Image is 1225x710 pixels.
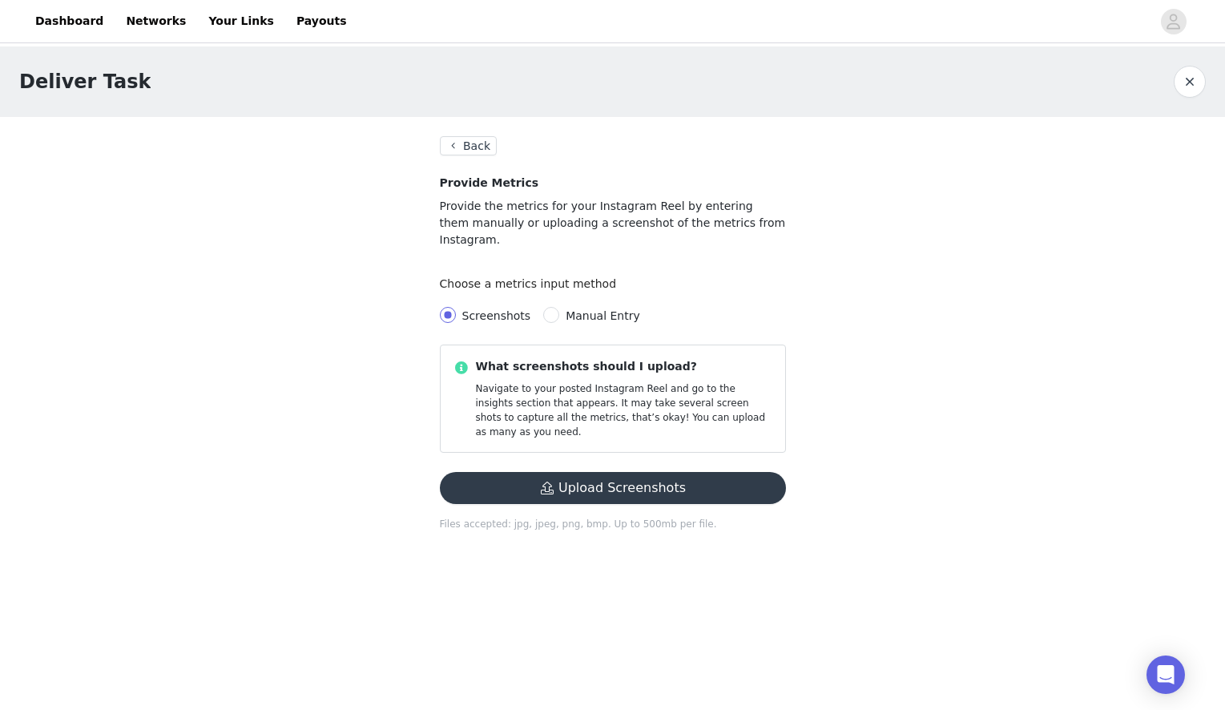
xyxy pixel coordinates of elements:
span: Manual Entry [566,309,640,322]
p: Files accepted: jpg, jpeg, png, bmp. Up to 500mb per file. [440,517,786,531]
a: Networks [116,3,195,39]
a: Your Links [199,3,284,39]
span: Upload Screenshots [440,482,786,495]
p: What screenshots should I upload? [476,358,772,375]
p: Provide the metrics for your Instagram Reel by entering them manually or uploading a screenshot o... [440,198,786,248]
span: Screenshots [462,309,531,322]
button: Upload Screenshots [440,472,786,504]
button: Back [440,136,498,155]
a: Dashboard [26,3,113,39]
h4: Provide Metrics [440,175,786,192]
a: Payouts [287,3,357,39]
div: avatar [1166,9,1181,34]
label: Choose a metrics input method [440,277,625,290]
div: Open Intercom Messenger [1146,656,1185,694]
p: Navigate to your posted Instagram Reel and go to the insights section that appears. It may take s... [476,381,772,439]
h1: Deliver Task [19,67,151,96]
